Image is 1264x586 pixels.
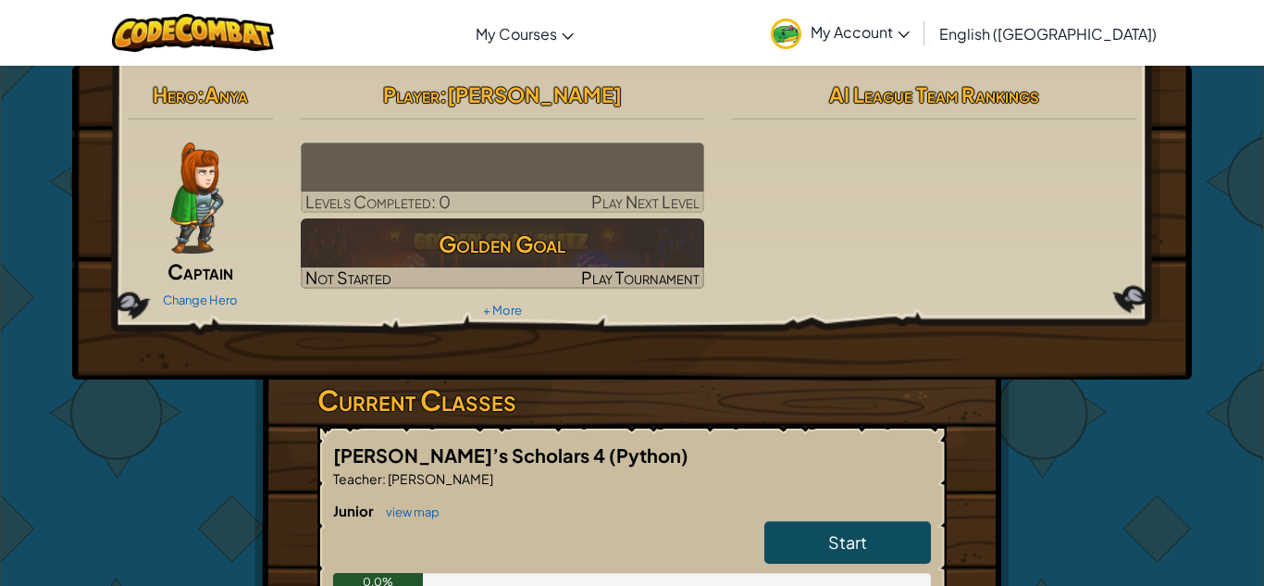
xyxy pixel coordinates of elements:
[333,502,377,519] span: Junior
[447,81,622,107] span: [PERSON_NAME]
[811,22,910,42] span: My Account
[317,380,947,421] h3: Current Classes
[581,267,700,288] span: Play Tournament
[466,8,583,58] a: My Courses
[305,191,451,212] span: Levels Completed: 0
[382,470,386,487] span: :
[204,81,248,107] span: Anya
[197,81,204,107] span: :
[762,4,919,62] a: My Account
[333,443,609,467] span: [PERSON_NAME]’s Scholars 4
[828,531,867,553] span: Start
[383,81,440,107] span: Player
[609,443,688,467] span: (Python)
[483,303,522,318] a: + More
[386,470,493,487] span: [PERSON_NAME]
[476,24,557,44] span: My Courses
[333,470,382,487] span: Teacher
[301,218,705,289] img: Golden Goal
[301,143,705,213] a: Play Next Level
[167,258,233,284] span: Captain
[829,81,1039,107] span: AI League Team Rankings
[939,24,1157,44] span: English ([GEOGRAPHIC_DATA])
[305,267,391,288] span: Not Started
[170,143,223,254] img: captain-pose.png
[377,505,440,519] a: view map
[930,8,1166,58] a: English ([GEOGRAPHIC_DATA])
[440,81,447,107] span: :
[591,191,700,212] span: Play Next Level
[163,293,238,307] a: Change Hero
[153,81,197,107] span: Hero
[301,223,705,265] h3: Golden Goal
[112,14,274,52] img: CodeCombat logo
[771,19,801,49] img: avatar
[301,218,705,289] a: Golden GoalNot StartedPlay Tournament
